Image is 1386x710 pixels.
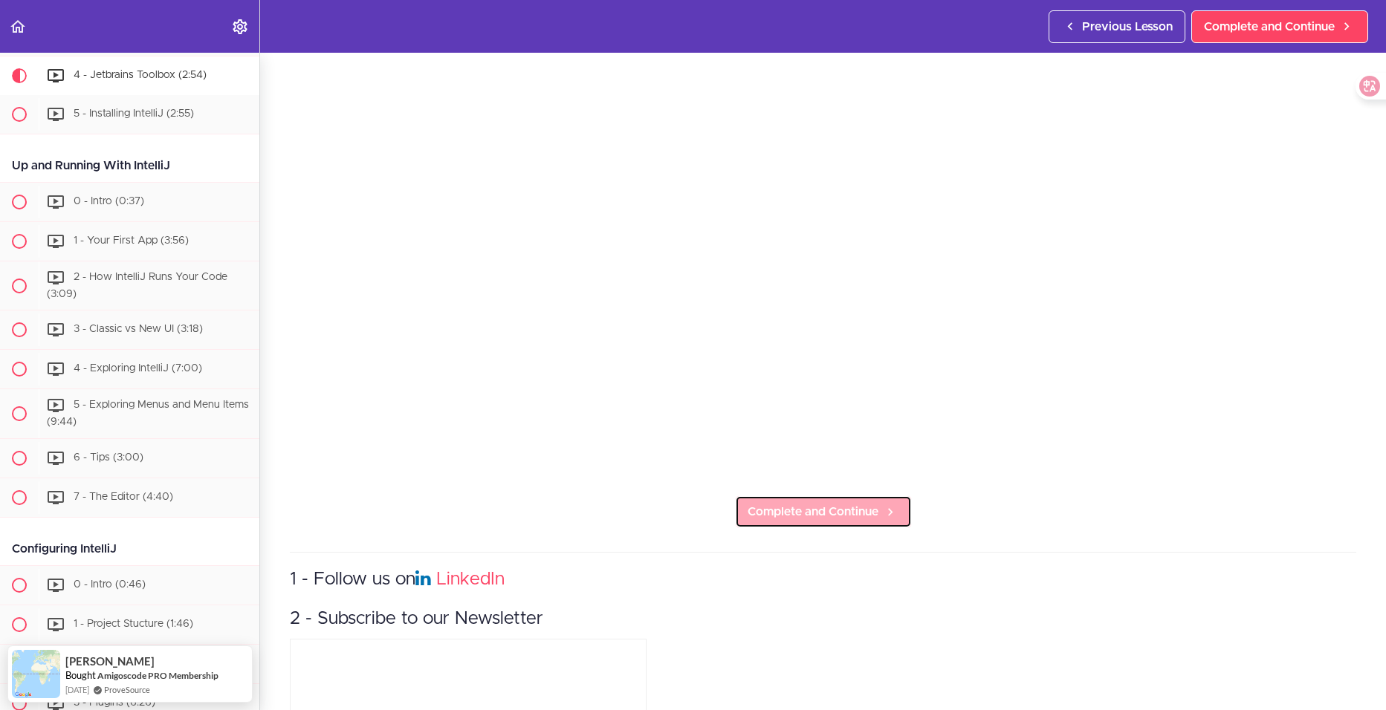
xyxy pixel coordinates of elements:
[74,325,203,335] span: 3 - Classic vs New UI (3:18)
[74,452,143,463] span: 6 - Tips (3:00)
[12,650,60,698] img: provesource social proof notification image
[65,683,89,696] span: [DATE]
[74,108,194,119] span: 5 - Installing IntelliJ (2:55)
[74,619,193,629] span: 1 - Project Stucture (1:46)
[74,492,173,502] span: 7 - The Editor (4:40)
[231,18,249,36] svg: Settings Menu
[1082,18,1173,36] span: Previous Lesson
[1204,18,1335,36] span: Complete and Continue
[74,364,202,374] span: 4 - Exploring IntelliJ (7:00)
[9,18,27,36] svg: Back to course curriculum
[74,579,146,590] span: 0 - Intro (0:46)
[65,669,96,681] span: Bought
[1049,10,1185,43] a: Previous Lesson
[74,70,207,80] span: 4 - Jetbrains Toolbox (2:54)
[290,567,1356,592] h3: 1 - Follow us on
[290,607,1356,631] h3: 2 - Subscribe to our Newsletter
[47,272,227,299] span: 2 - How IntelliJ Runs Your Code (3:09)
[65,655,155,668] span: [PERSON_NAME]
[436,570,505,588] a: LinkedIn
[74,235,189,246] span: 1 - Your First App (3:56)
[74,196,144,206] span: 0 - Intro (0:37)
[104,683,150,696] a: ProveSource
[74,697,155,708] span: 3 - Plugins (6:26)
[47,400,249,428] span: 5 - Exploring Menus and Menu Items (9:44)
[1191,10,1368,43] a: Complete and Continue
[97,670,218,681] a: Amigoscode PRO Membership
